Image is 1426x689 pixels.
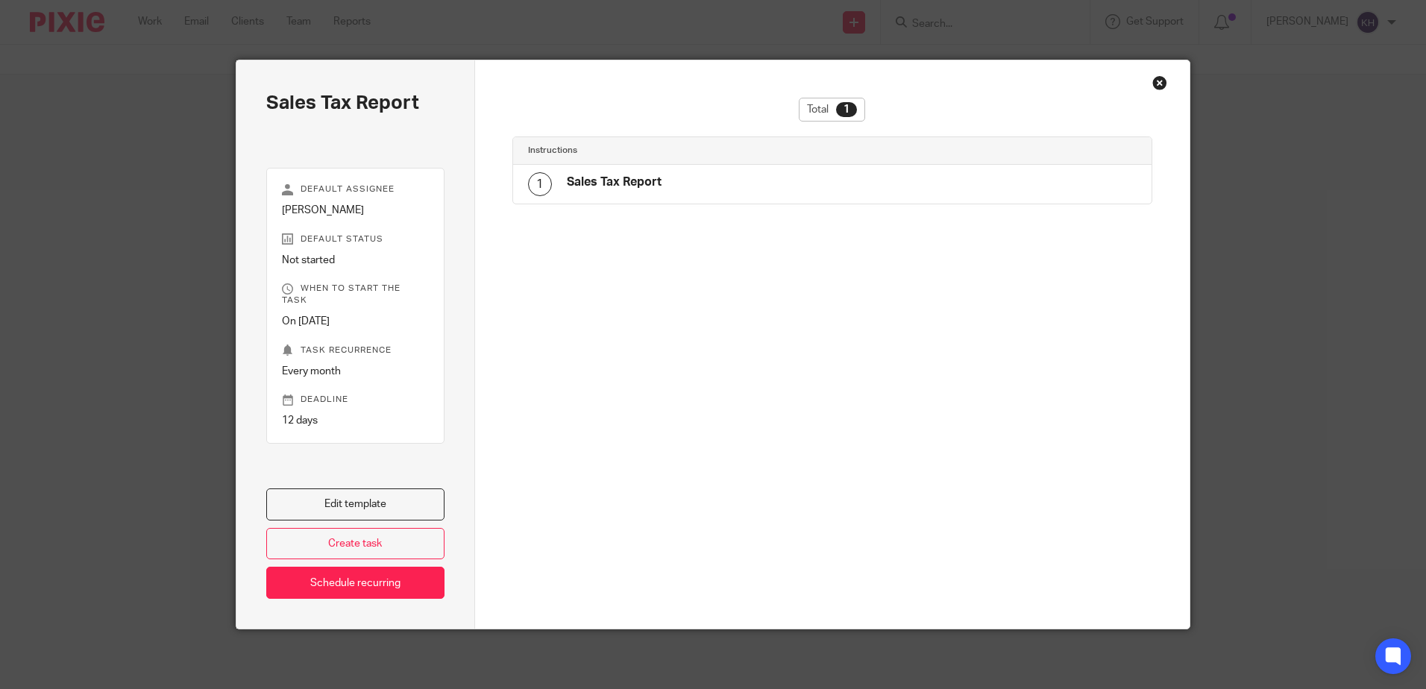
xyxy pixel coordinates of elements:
[1152,75,1167,90] div: Close this dialog window
[266,567,445,599] a: Schedule recurring
[282,413,429,428] p: 12 days
[282,344,429,356] p: Task recurrence
[282,183,429,195] p: Default assignee
[282,364,429,379] p: Every month
[282,394,429,406] p: Deadline
[282,253,429,268] p: Not started
[266,528,445,560] a: Create task
[799,98,865,122] div: Total
[282,314,429,329] p: On [DATE]
[528,172,552,196] div: 1
[282,233,429,245] p: Default status
[266,488,445,520] a: Edit template
[528,145,832,157] h4: Instructions
[567,174,662,190] h4: Sales Tax Report
[836,102,857,117] div: 1
[266,90,445,116] h2: Sales Tax Report
[282,203,429,218] p: [PERSON_NAME]
[282,283,429,306] p: When to start the task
